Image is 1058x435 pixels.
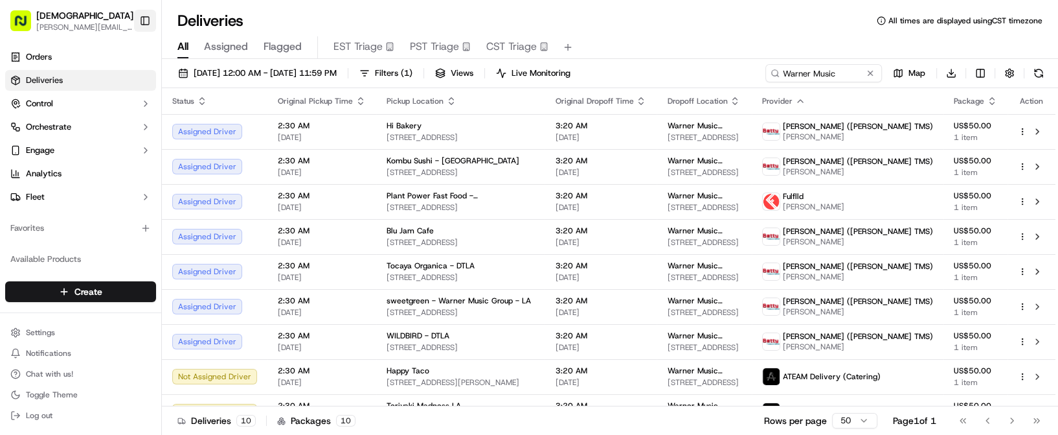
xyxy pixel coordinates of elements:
[387,366,429,376] span: Happy Taco
[783,226,933,237] span: [PERSON_NAME] ([PERSON_NAME] TMS)
[555,342,646,353] span: [DATE]
[278,261,366,271] span: 2:30 AM
[763,403,780,420] img: ateam_logo.png
[667,401,741,411] span: Warner Music Group
[954,96,984,106] span: Package
[278,307,366,318] span: [DATE]
[177,39,188,54] span: All
[387,191,534,201] span: Plant Power Fast Food - [GEOGRAPHIC_DATA]
[5,140,156,161] button: Engage
[555,261,646,271] span: 3:20 AM
[354,64,418,82] button: Filters(1)
[763,298,780,315] img: betty.jpg
[429,64,479,82] button: Views
[26,390,78,400] span: Toggle Theme
[278,272,366,283] span: [DATE]
[783,132,933,142] span: [PERSON_NAME]
[36,9,133,22] span: [DEMOGRAPHIC_DATA]
[26,369,73,379] span: Chat with us!
[194,67,337,79] span: [DATE] 12:00 AM - [DATE] 11:59 PM
[387,307,534,318] span: [STREET_ADDRESS]
[278,191,366,201] span: 2:30 AM
[555,237,646,248] span: [DATE]
[26,410,52,421] span: Log out
[177,10,243,31] h1: Deliveries
[122,188,208,201] span: API Documentation
[220,128,236,143] button: Start new chat
[888,16,1042,26] span: All times are displayed using CST timezone
[278,237,366,248] span: [DATE]
[336,415,355,427] div: 10
[763,193,780,210] img: profile_Fulflld_OnFleet_Thistle_SF.png
[44,124,212,137] div: Start new chat
[26,145,54,156] span: Engage
[512,67,570,79] span: Live Monitoring
[26,98,53,110] span: Control
[5,249,156,270] div: Available Products
[278,96,353,106] span: Original Pickup Time
[5,323,156,342] button: Settings
[763,228,780,245] img: betty.jpg
[667,167,741,178] span: [STREET_ADDRESS]
[667,237,741,248] span: [STREET_ADDRESS]
[667,156,741,166] span: Warner Music Group
[783,167,933,177] span: [PERSON_NAME]
[13,52,236,73] p: Welcome 👋
[387,342,534,353] span: [STREET_ADDRESS]
[783,272,933,282] span: [PERSON_NAME]
[954,296,997,306] span: US$50.00
[783,202,844,212] span: [PERSON_NAME]
[26,348,71,359] span: Notifications
[667,132,741,143] span: [STREET_ADDRESS]
[26,75,63,86] span: Deliveries
[555,377,646,388] span: [DATE]
[763,123,780,140] img: betty.jpg
[387,202,534,213] span: [STREET_ADDRESS]
[667,121,741,131] span: Warner Music Group
[667,261,741,271] span: Warner Music Group
[954,167,997,178] span: 1 item
[783,342,933,352] span: [PERSON_NAME]
[555,96,633,106] span: Original Dropoff Time
[555,307,646,318] span: [DATE]
[278,167,366,178] span: [DATE]
[204,39,248,54] span: Assigned
[387,226,434,236] span: Blu Jam Cafe
[667,296,741,306] span: Warner Music Group
[13,13,39,39] img: Nash
[763,368,780,385] img: ateam_logo.png
[667,202,741,213] span: [STREET_ADDRESS]
[26,327,55,338] span: Settings
[765,64,882,82] input: Type to search
[954,401,997,411] span: US$50.00
[278,156,366,166] span: 2:30 AM
[555,191,646,201] span: 3:20 AM
[763,263,780,280] img: betty.jpg
[783,121,933,132] span: [PERSON_NAME] ([PERSON_NAME] TMS)
[555,156,646,166] span: 3:20 AM
[764,414,827,427] p: Rows per page
[26,168,62,180] span: Analytics
[26,191,45,203] span: Fleet
[5,386,156,404] button: Toggle Theme
[177,414,256,427] div: Deliveries
[277,414,355,427] div: Packages
[954,377,997,388] span: 1 item
[555,202,646,213] span: [DATE]
[486,39,537,54] span: CST Triage
[5,406,156,425] button: Log out
[401,67,412,79] span: ( 1 )
[954,191,997,201] span: US$50.00
[954,237,997,248] span: 1 item
[410,39,459,54] span: PST Triage
[278,296,366,306] span: 2:30 AM
[954,366,997,376] span: US$50.00
[954,202,997,213] span: 1 item
[667,226,741,236] span: Warner Music Group
[954,132,997,143] span: 1 item
[8,183,104,206] a: 📗Knowledge Base
[172,96,194,106] span: Status
[1018,96,1045,106] div: Action
[555,296,646,306] span: 3:20 AM
[5,187,156,207] button: Fleet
